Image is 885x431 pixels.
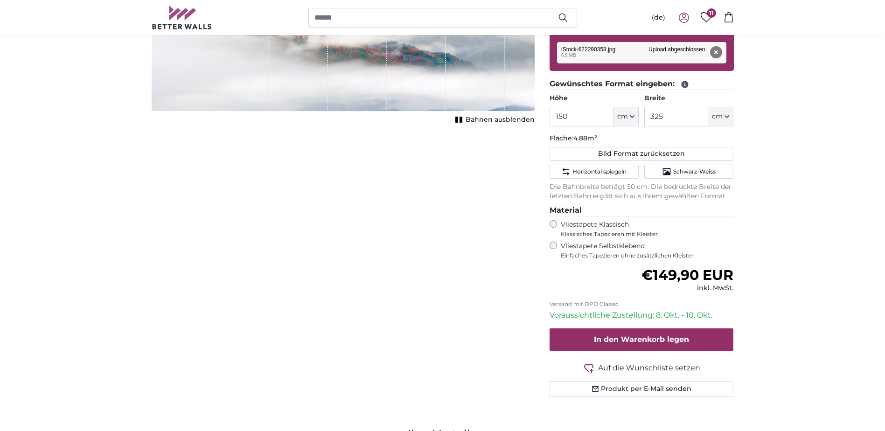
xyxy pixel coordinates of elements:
[644,94,733,103] label: Breite
[550,381,734,397] button: Produkt per E-Mail senden
[617,112,628,121] span: cm
[594,335,689,344] span: In den Warenkorb legen
[561,220,726,238] label: Vliestapete Klassisch
[561,230,726,238] span: Klassisches Tapezieren mit Kleister
[673,168,716,175] span: Schwarz-Weiss
[712,112,723,121] span: cm
[641,266,733,284] span: €149,90 EUR
[550,165,639,179] button: Horizontal spiegeln
[453,113,535,126] button: Bahnen ausblenden
[561,242,734,259] label: Vliestapete Selbstklebend
[613,107,639,126] button: cm
[550,205,734,216] legend: Material
[573,134,597,142] span: 4.88m²
[561,252,734,259] span: Einfaches Tapezieren ohne zusätzlichen Kleister
[550,362,734,374] button: Auf die Wunschliste setzen
[572,168,627,175] span: Horizontal spiegeln
[550,328,734,351] button: In den Warenkorb legen
[550,94,639,103] label: Höhe
[466,115,535,125] span: Bahnen ausblenden
[550,78,734,90] legend: Gewünschtes Format eingeben:
[550,310,734,321] p: Voraussichtliche Zustellung: 8. Okt. - 10. Okt.
[152,6,212,29] img: Betterwalls
[598,362,700,374] span: Auf die Wunschliste setzen
[644,165,733,179] button: Schwarz-Weiss
[550,300,734,308] p: Versand mit DPD Classic
[707,8,716,18] span: 11
[550,134,734,143] p: Fläche:
[550,182,734,201] p: Die Bahnbreite beträgt 50 cm. Die bedruckte Breite der letzten Bahn ergibt sich aus Ihrem gewählt...
[550,147,734,161] button: Bild Format zurücksetzen
[644,9,673,26] button: (de)
[641,284,733,293] div: inkl. MwSt.
[708,107,733,126] button: cm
